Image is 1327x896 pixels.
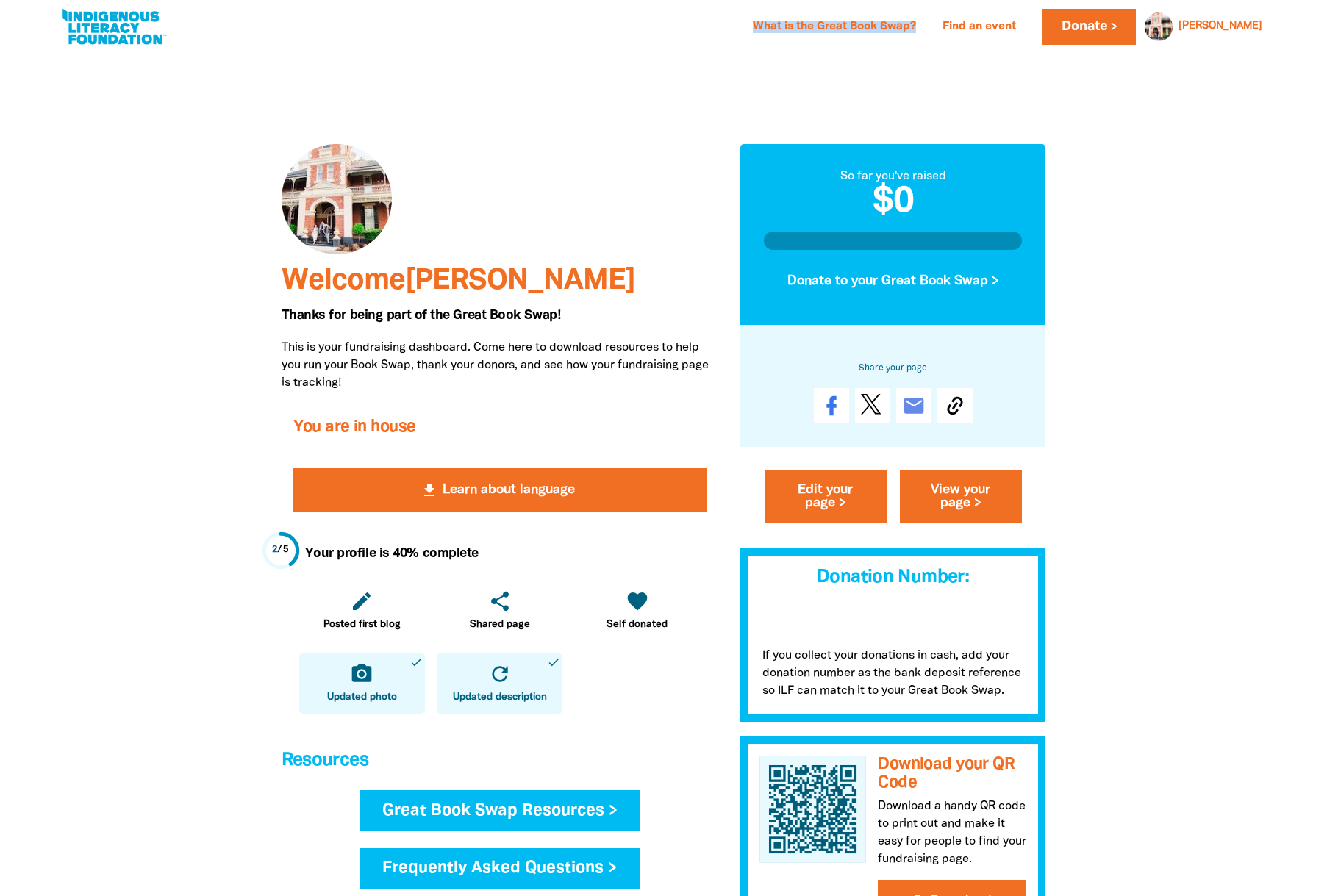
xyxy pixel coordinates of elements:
[282,339,718,392] p: This is your fundraising dashboard. Come here to download resources to help you run your Book Swa...
[421,481,438,499] i: get_app
[759,756,867,863] img: QR Code for ACU Strathfield Campus' Great Book Swap!
[360,848,640,889] a: Frequently Asked Questions >
[764,262,1023,301] button: Donate to your Great Book Swap >
[272,544,289,558] div: / 5
[305,548,479,559] strong: Your profile is 40% complete
[299,581,425,642] a: editPosted first blog
[437,653,562,714] a: refreshUpdated descriptiondone
[293,418,707,437] h3: You are in house
[360,790,640,831] a: Great Book Swap Resources >
[299,653,425,714] a: camera_altUpdated photodone
[626,589,649,613] i: favorite
[900,470,1022,523] a: View your page >
[744,15,925,39] a: What is the Great Book Swap?
[934,15,1025,39] a: Find an event
[937,388,973,423] button: Copy Link
[817,569,969,586] span: Donation Number:
[547,656,560,669] i: done
[764,185,1023,221] h2: $0
[607,617,668,632] span: Self donated
[409,656,423,669] i: done
[878,756,1026,792] h3: Download your QR Code
[350,662,373,686] i: camera_alt
[896,388,931,423] a: email
[272,546,278,555] span: 2
[282,309,561,321] span: Thanks for being part of the Great Book Swap!
[437,581,562,642] a: shareShared page
[764,168,1023,185] div: So far you've raised
[282,752,368,769] span: Resources
[453,690,547,705] span: Updated description
[470,617,530,632] span: Shared page
[764,360,1023,376] h6: Share your page
[327,690,397,705] span: Updated photo
[574,581,700,642] a: favoriteSelf donated
[1178,21,1262,32] a: [PERSON_NAME]
[1042,9,1135,45] a: Donate
[902,394,926,417] i: email
[814,388,849,423] a: Share
[350,589,373,613] i: edit
[293,468,707,512] button: get_app Learn about language
[323,617,401,632] span: Posted first blog
[282,268,635,295] span: Welcome [PERSON_NAME]
[765,470,887,523] a: Edit your page >
[488,589,512,613] i: share
[855,388,890,423] a: Post
[488,662,512,686] i: refresh
[740,647,1046,722] p: If you collect your donations in cash, add your donation number as the bank deposit reference so ...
